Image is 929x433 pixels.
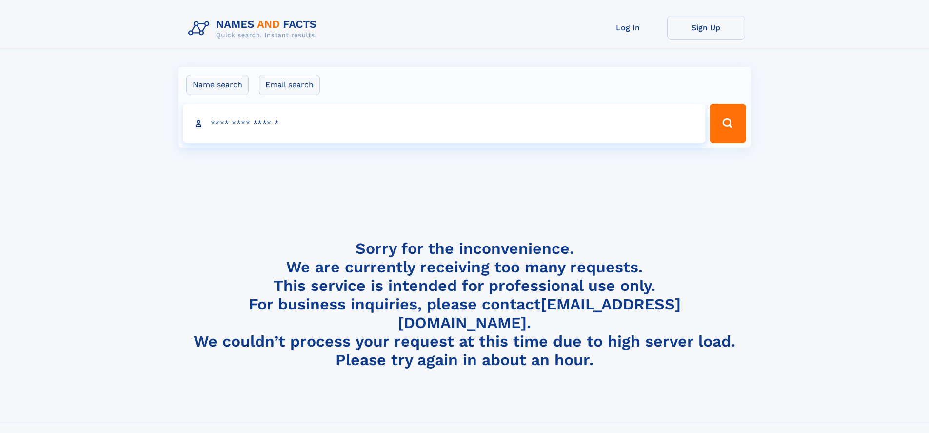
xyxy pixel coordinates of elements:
[186,75,249,95] label: Name search
[184,239,745,370] h4: Sorry for the inconvenience. We are currently receiving too many requests. This service is intend...
[589,16,667,40] a: Log In
[184,16,325,42] img: Logo Names and Facts
[398,295,681,332] a: [EMAIL_ADDRESS][DOMAIN_NAME]
[710,104,746,143] button: Search Button
[667,16,745,40] a: Sign Up
[183,104,706,143] input: search input
[259,75,320,95] label: Email search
